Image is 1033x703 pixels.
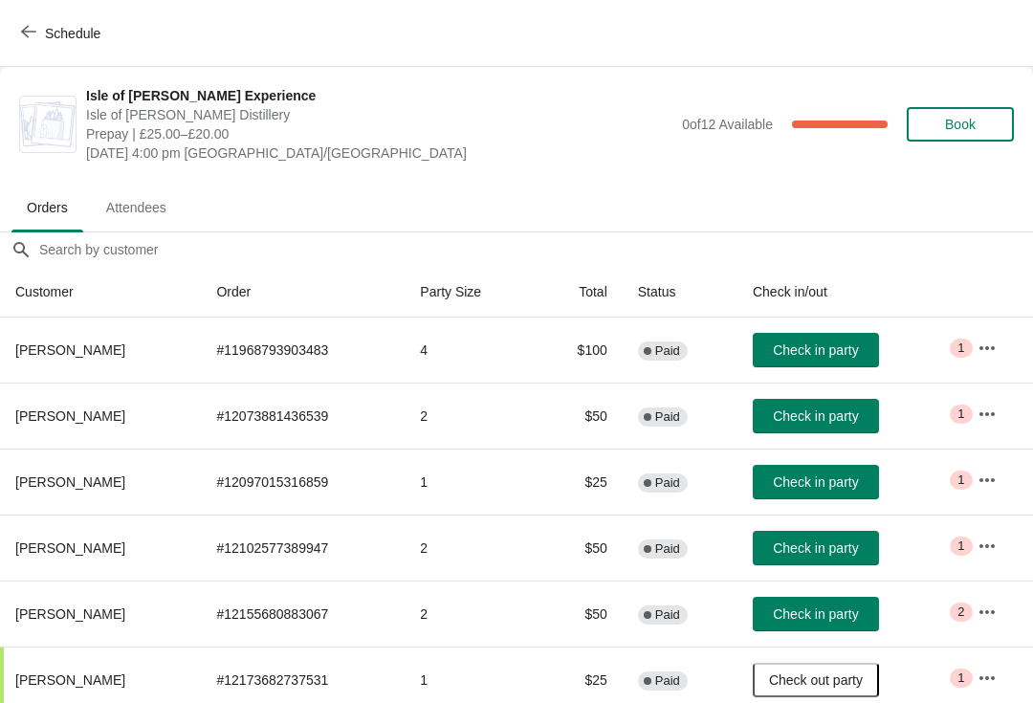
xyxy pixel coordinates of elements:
td: $50 [536,515,622,581]
span: [PERSON_NAME] [15,342,125,358]
td: 2 [405,515,536,581]
td: # 12097015316859 [201,449,405,515]
span: Isle of [PERSON_NAME] Distillery [86,105,672,124]
td: # 12155680883067 [201,581,405,647]
span: Isle of [PERSON_NAME] Experience [86,86,672,105]
span: 1 [957,538,964,554]
button: Schedule [10,16,116,51]
button: Book [907,107,1014,142]
span: Book [945,117,976,132]
span: 0 of 12 Available [682,117,773,132]
th: Order [201,267,405,318]
span: Check in party [773,606,858,622]
td: 2 [405,581,536,647]
button: Check in party [753,597,879,631]
th: Check in/out [737,267,962,318]
button: Check in party [753,333,879,367]
span: Check in party [773,342,858,358]
th: Status [623,267,737,318]
span: Paid [655,409,680,425]
button: Check in party [753,465,879,499]
span: [PERSON_NAME] [15,540,125,556]
span: Check in party [773,474,858,490]
span: Paid [655,607,680,623]
td: # 12073881436539 [201,383,405,449]
td: 2 [405,383,536,449]
span: Check in party [773,408,858,424]
span: Paid [655,673,680,689]
span: 1 [957,670,964,686]
td: $50 [536,383,622,449]
span: [PERSON_NAME] [15,408,125,424]
td: # 11968793903483 [201,318,405,383]
span: Paid [655,475,680,491]
span: Schedule [45,26,100,41]
span: Orders [11,190,83,225]
button: Check in party [753,531,879,565]
span: Prepay | £25.00–£20.00 [86,124,672,143]
span: [PERSON_NAME] [15,474,125,490]
span: Check in party [773,540,858,556]
span: 1 [957,341,964,356]
button: Check in party [753,399,879,433]
span: Check out party [769,672,863,688]
span: [DATE] 4:00 pm [GEOGRAPHIC_DATA]/[GEOGRAPHIC_DATA] [86,143,672,163]
td: $50 [536,581,622,647]
button: Check out party [753,663,879,697]
th: Total [536,267,622,318]
td: $100 [536,318,622,383]
td: # 12102577389947 [201,515,405,581]
span: 1 [957,472,964,488]
span: Paid [655,343,680,359]
span: Paid [655,541,680,557]
td: $25 [536,449,622,515]
td: 4 [405,318,536,383]
span: 1 [957,406,964,422]
td: 1 [405,449,536,515]
img: Isle of Harris Gin Experience [20,101,76,147]
input: Search by customer [38,232,1033,267]
th: Party Size [405,267,536,318]
span: [PERSON_NAME] [15,672,125,688]
span: 2 [957,604,964,620]
span: [PERSON_NAME] [15,606,125,622]
span: Attendees [91,190,182,225]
